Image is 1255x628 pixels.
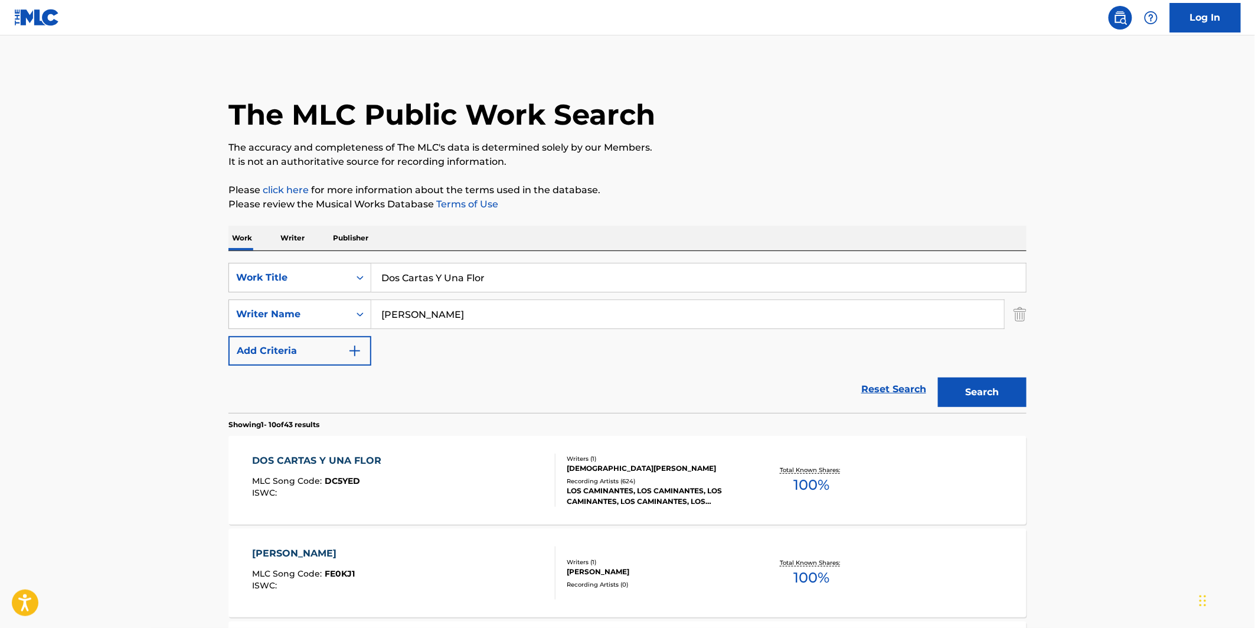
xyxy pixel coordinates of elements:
[228,336,371,366] button: Add Criteria
[567,486,745,507] div: LOS CAMINANTES, LOS CAMINANTES, LOS CAMINANTES, LOS CAMINANTES, LOS CAMINANTES
[855,376,932,402] a: Reset Search
[228,141,1027,155] p: The accuracy and completeness of The MLC's data is determined solely by our Members.
[277,226,308,250] p: Writer
[567,567,745,577] div: [PERSON_NAME]
[780,558,843,567] p: Total Known Shares:
[228,226,256,250] p: Work
[14,9,60,26] img: MLC Logo
[228,529,1027,617] a: [PERSON_NAME]MLC Song Code:FE0KJ1ISWC:Writers (1)[PERSON_NAME]Recording Artists (0)Total Known Sh...
[253,487,280,498] span: ISWC :
[325,476,361,486] span: DC5YED
[236,271,342,285] div: Work Title
[228,97,655,132] h1: The MLC Public Work Search
[434,199,498,210] a: Terms of Use
[253,580,280,591] span: ISWC :
[1200,583,1207,619] div: Drag
[780,466,843,474] p: Total Known Shares:
[253,476,325,486] span: MLC Song Code :
[793,474,829,496] span: 100 %
[228,419,319,430] p: Showing 1 - 10 of 43 results
[1196,571,1255,628] iframe: Chat Widget
[253,546,355,561] div: [PERSON_NAME]
[567,580,745,589] div: Recording Artists ( 0 )
[567,477,745,486] div: Recording Artists ( 624 )
[228,197,1027,211] p: Please review the Musical Works Database
[253,568,325,579] span: MLC Song Code :
[1139,6,1163,30] div: Help
[567,558,745,567] div: Writers ( 1 )
[228,263,1027,413] form: Search Form
[228,155,1027,169] p: It is not an authoritative source for recording information.
[253,454,388,468] div: DOS CARTAS Y UNA FLOR
[1144,11,1158,25] img: help
[938,378,1027,407] button: Search
[348,344,362,358] img: 9d2ae6d4665cec9f34b9.svg
[329,226,372,250] p: Publisher
[567,463,745,474] div: [DEMOGRAPHIC_DATA][PERSON_NAME]
[228,183,1027,197] p: Please for more information about the terms used in the database.
[236,307,342,321] div: Writer Name
[1109,6,1132,30] a: Public Search
[793,567,829,588] span: 100 %
[1170,3,1241,32] a: Log In
[263,184,309,196] a: click here
[567,454,745,463] div: Writers ( 1 )
[1113,11,1127,25] img: search
[1014,300,1027,329] img: Delete Criterion
[325,568,355,579] span: FE0KJ1
[228,436,1027,525] a: DOS CARTAS Y UNA FLORMLC Song Code:DC5YEDISWC:Writers (1)[DEMOGRAPHIC_DATA][PERSON_NAME]Recording...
